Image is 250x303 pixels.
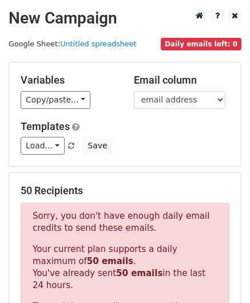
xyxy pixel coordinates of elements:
strong: 50 emails [87,256,133,266]
span: Daily emails left: 0 [161,38,241,50]
a: Daily emails left: 0 [161,40,241,48]
p: Your current plan supports a daily maximum of . You've already sent in the last 24 hours. [33,243,217,292]
small: Google Sheet: [9,40,137,48]
button: Save [82,137,112,155]
h5: Email column [134,74,230,86]
a: Copy/paste... [21,91,90,109]
p: Sorry, you don't have enough daily email credits to send these emails. [33,210,217,234]
iframe: Chat Widget [193,248,250,303]
strong: 50 emails [116,268,162,278]
h5: Variables [21,74,117,86]
a: Untitled spreadsheet [60,40,136,48]
h5: 50 Recipients [21,184,229,197]
a: Load... [21,137,65,155]
a: Templates [21,120,70,132]
h2: New Campaign [9,9,241,28]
